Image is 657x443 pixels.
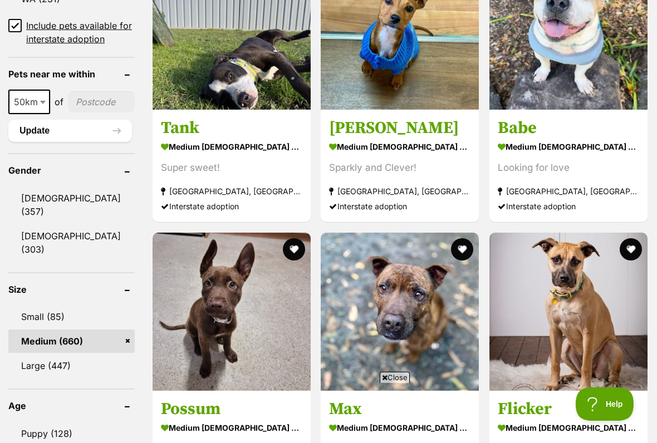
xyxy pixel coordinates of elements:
a: Small (85) [8,305,135,328]
input: postcode [68,91,135,112]
strong: medium [DEMOGRAPHIC_DATA] Dog [498,139,639,155]
header: Pets near me within [8,69,135,79]
strong: [GEOGRAPHIC_DATA], [GEOGRAPHIC_DATA] [329,184,470,199]
div: Looking for love [498,160,639,175]
iframe: Advertisement [126,387,531,437]
strong: [GEOGRAPHIC_DATA], [GEOGRAPHIC_DATA] [498,184,639,199]
span: of [55,95,63,109]
span: 50km [9,94,49,110]
span: Close [380,372,410,383]
strong: medium [DEMOGRAPHIC_DATA] Dog [329,139,470,155]
img: Possum - Australian Kelpie Dog [153,233,311,391]
div: Interstate adoption [161,199,302,214]
div: Super sweet! [161,160,302,175]
button: favourite [282,238,305,260]
a: Include pets available for interstate adoption [8,19,135,46]
a: Medium (660) [8,329,135,353]
h3: Tank [161,117,302,139]
iframe: Help Scout Beacon - Open [576,387,635,421]
button: Update [8,120,132,142]
a: [DEMOGRAPHIC_DATA] (303) [8,224,135,261]
a: [DEMOGRAPHIC_DATA] (357) [8,186,135,223]
a: Babe medium [DEMOGRAPHIC_DATA] Dog Looking for love [GEOGRAPHIC_DATA], [GEOGRAPHIC_DATA] Intersta... [489,109,648,222]
h3: Babe [498,117,639,139]
strong: medium [DEMOGRAPHIC_DATA] Dog [498,420,639,436]
h3: [PERSON_NAME] [329,117,470,139]
header: Gender [8,165,135,175]
img: Flicker - Staffordshire Bull Terrier x Belgian Shepherd - Malinois x Boxer Dog [489,233,648,391]
strong: medium [DEMOGRAPHIC_DATA] Dog [161,139,302,155]
img: Max - Staffordshire Bull Terrier Dog [321,233,479,391]
div: Interstate adoption [329,199,470,214]
span: Include pets available for interstate adoption [26,19,135,46]
strong: [GEOGRAPHIC_DATA], [GEOGRAPHIC_DATA] [161,184,302,199]
header: Age [8,401,135,411]
a: Large (447) [8,354,135,377]
div: Interstate adoption [498,199,639,214]
button: favourite [620,238,642,260]
header: Size [8,284,135,294]
div: Sparkly and Clever! [329,160,470,175]
h3: Flicker [498,398,639,420]
a: Tank medium [DEMOGRAPHIC_DATA] Dog Super sweet! [GEOGRAPHIC_DATA], [GEOGRAPHIC_DATA] Interstate a... [153,109,311,222]
span: 50km [8,90,50,114]
button: favourite [451,238,473,260]
a: [PERSON_NAME] medium [DEMOGRAPHIC_DATA] Dog Sparkly and Clever! [GEOGRAPHIC_DATA], [GEOGRAPHIC_DA... [321,109,479,222]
